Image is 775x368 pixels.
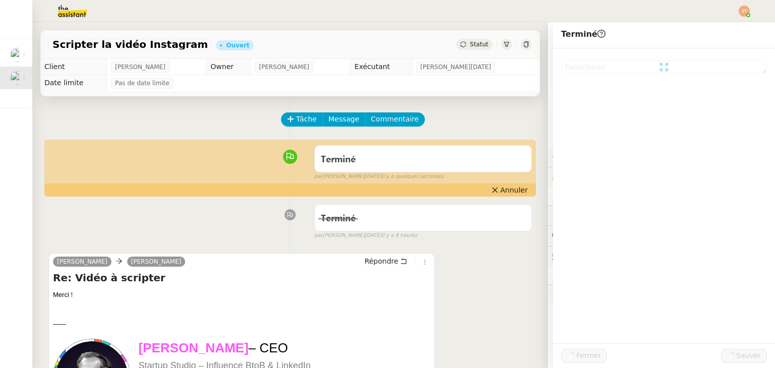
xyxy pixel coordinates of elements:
[249,340,288,355] span: – CEO
[53,271,430,285] h4: Re: Vidéo à scripter
[552,151,604,163] span: ⚙️
[322,112,365,127] button: Message
[501,185,528,195] span: Annuler
[259,62,309,72] span: [PERSON_NAME]
[314,231,417,240] small: [PERSON_NAME][DATE]
[552,290,583,298] span: 🧴
[552,231,617,239] span: 💬
[364,256,398,266] span: Répondre
[365,112,425,127] button: Commentaire
[226,42,249,48] div: Ouvert
[548,226,775,246] div: 💬Commentaires
[371,113,419,125] span: Commentaire
[115,78,170,88] span: Pas de date limite
[138,339,430,357] p: [PERSON_NAME]
[420,62,491,72] span: [PERSON_NAME][DATE]
[381,231,417,240] span: il y a 8 heures
[721,349,767,363] button: Sauver
[561,349,607,363] button: Fermer
[328,113,359,125] span: Message
[296,113,317,125] span: Tâche
[52,39,208,49] span: Scripter la vidéo Instagram
[10,71,24,85] img: users%2F37wbV9IbQuXMU0UH0ngzBXzaEe12%2Favatar%2Fcba66ece-c48a-48c8-9897-a2adc1834457
[552,252,678,260] span: 🕵️
[548,247,775,266] div: 🕵️Autres demandes en cours 2
[10,48,24,62] img: users%2FtCsipqtBlIT0KMI9BbuMozwVXMC3%2Favatar%2Fa3e4368b-cceb-4a6e-a304-dbe285d974c7
[53,319,430,329] div: ——
[739,6,750,17] img: svg
[127,257,186,266] a: [PERSON_NAME]
[115,62,165,72] span: [PERSON_NAME]
[361,256,411,267] button: Répondre
[548,167,775,187] div: 🔐Données client
[552,211,626,219] span: ⏲️
[548,285,775,304] div: 🧴Autres
[314,231,323,240] span: par
[350,59,412,75] td: Exécutant
[548,206,775,225] div: ⏲️Tâches 16:17
[40,75,107,91] td: Date limite
[470,41,488,48] span: Statut
[321,214,356,223] span: Terminé
[314,172,323,181] span: par
[53,290,430,300] div: Merci !
[40,59,107,75] td: Client
[381,172,444,181] span: il y a quelques secondes
[487,185,532,196] button: Annuler
[548,147,775,167] div: ⚙️Procédures
[561,29,605,39] span: Terminé
[53,257,112,266] a: [PERSON_NAME]
[206,59,251,75] td: Owner
[321,155,356,164] span: Terminé
[552,171,618,183] span: 🔐
[281,112,323,127] button: Tâche
[314,172,444,181] small: [PERSON_NAME][DATE]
